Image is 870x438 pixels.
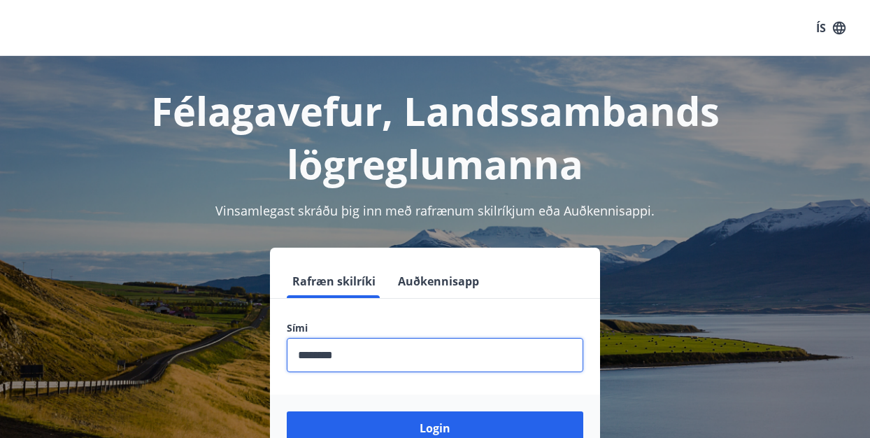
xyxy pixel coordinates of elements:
[392,264,485,298] button: Auðkennisapp
[808,15,853,41] button: ÍS
[17,84,853,190] h1: Félagavefur, Landssambands lögreglumanna
[287,264,381,298] button: Rafræn skilríki
[215,202,655,219] span: Vinsamlegast skráðu þig inn með rafrænum skilríkjum eða Auðkennisappi.
[287,321,583,335] label: Sími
